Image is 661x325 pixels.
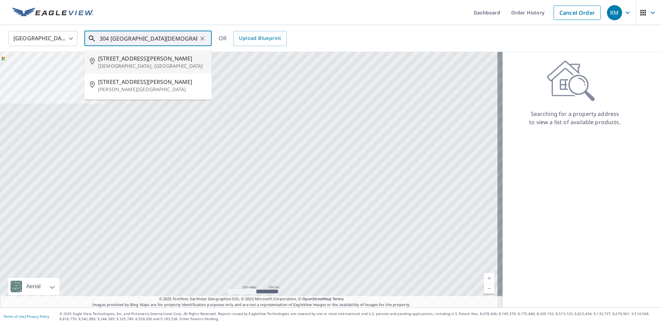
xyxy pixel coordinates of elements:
[3,314,49,318] p: |
[484,283,494,294] a: Current Level 5, Zoom Out
[302,296,331,301] a: OpenStreetMap
[8,278,60,295] div: Aerial
[233,31,286,46] a: Upload Blueprint
[60,311,658,322] p: © 2025 Eagle View Technologies, Inc. and Pictometry International Corp. All Rights Reserved. Repo...
[9,29,77,48] div: [GEOGRAPHIC_DATA]
[98,86,206,93] p: [PERSON_NAME][GEOGRAPHIC_DATA]
[3,314,25,319] a: Terms of Use
[24,278,43,295] div: Aerial
[333,296,344,301] a: Terms
[529,110,621,126] p: Searching for a property address to view a list of available products.
[98,63,206,69] p: [DEMOGRAPHIC_DATA], [GEOGRAPHIC_DATA]
[198,34,207,43] button: Clear
[484,273,494,283] a: Current Level 5, Zoom In
[554,6,601,20] a: Cancel Order
[27,314,49,319] a: Privacy Policy
[159,296,344,302] span: © 2025 TomTom, Earthstar Geographics SIO, © 2025 Microsoft Corporation, ©
[98,54,206,63] span: [STREET_ADDRESS][PERSON_NAME]
[219,31,287,46] div: OR
[239,34,281,43] span: Upload Blueprint
[98,78,206,86] span: [STREET_ADDRESS][PERSON_NAME]
[99,29,198,48] input: Search by address or latitude-longitude
[12,8,94,18] img: EV Logo
[607,5,622,20] div: RM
